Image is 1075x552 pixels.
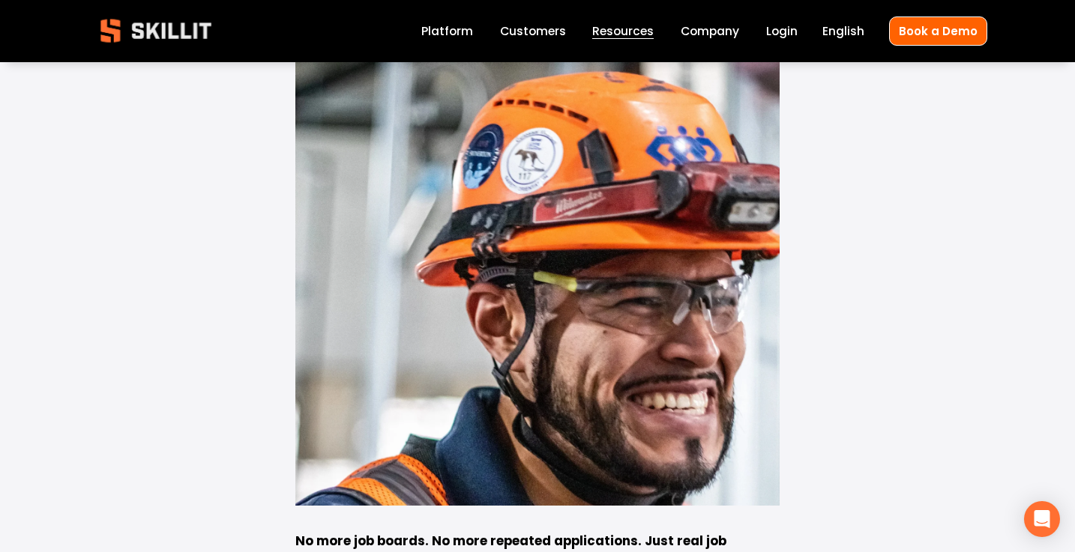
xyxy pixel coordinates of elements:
[681,21,739,41] a: Company
[592,22,654,40] span: Resources
[889,16,987,46] a: Book a Demo
[592,21,654,41] a: folder dropdown
[1024,501,1060,537] div: Open Intercom Messenger
[88,8,224,53] img: Skillit
[766,21,798,41] a: Login
[822,22,864,40] span: English
[421,21,473,41] a: Platform
[500,21,566,41] a: Customers
[822,21,864,41] div: language picker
